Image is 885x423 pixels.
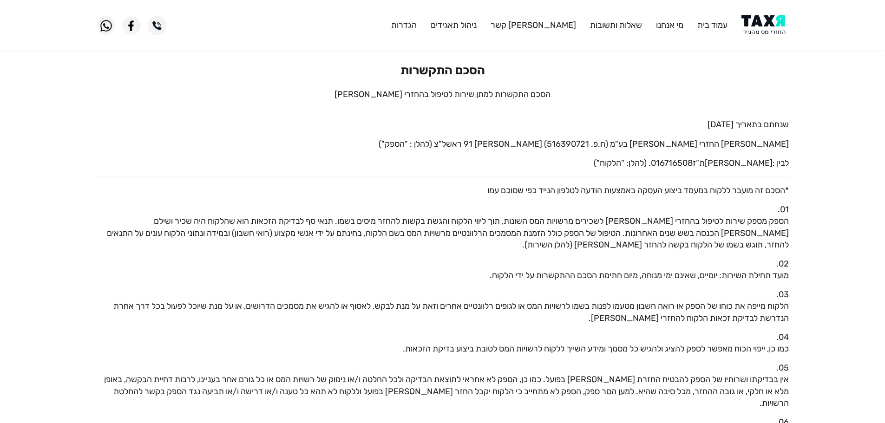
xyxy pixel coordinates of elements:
[697,20,728,30] a: עמוד בית
[97,362,789,374] div: .05
[97,374,789,409] p: אין בבדיקתו ושרותיו של הספק להבטיח החזרת [PERSON_NAME] בפועל. כמו כן, הספק לא אחראי לתוצאת הבדיקה...
[97,138,789,150] p: [PERSON_NAME] החזרי [PERSON_NAME] בע"מ (ח.פ. 516390721) [PERSON_NAME] 91 ראשל"צ (להלן : "הספק")
[97,185,789,196] p: *הסכם זה מועבר ללקוח במעמד ביצוע העסקה באמצעות הודעה לטלפון הנייד כפי שסוכם עמו
[97,343,789,355] p: כמו כן, ייפוי הכוח מאפשר לספק להציג ולהגיש כל מסמך ומידע השייך ללקוח לרשויות המס לטובת ביצוע בדיק...
[97,157,789,169] p: לבין : ת”ז . (להלן: "הלקוח")
[148,16,166,35] img: Phone
[97,63,789,78] h1: הסכם התקשרות
[122,16,141,35] img: Facebook
[97,16,115,35] img: WhatsApp
[97,119,789,130] p: שנחתם בתאריך [DATE]
[97,89,789,100] p: הסכם התקשרות למתן שירות לטיפול בהחזרי [PERSON_NAME]
[97,204,789,215] div: .01
[651,158,693,168] span: 016716508
[97,270,789,281] p: מועד תחילת השירות: יומיים, שאינם ימי מנוחה, מיום חתימת הסכם ההתקשרות על ידי הלקוח.
[97,289,789,300] div: .03
[656,20,683,30] a: מי אנחנו
[741,15,788,36] img: Logo
[97,258,789,270] div: .02
[705,158,773,168] span: [PERSON_NAME]
[491,20,576,30] a: [PERSON_NAME] קשר
[97,332,789,343] div: .04
[97,300,789,324] p: הלקוח מייפה את כוחו של הספק או רואה חשבון מטעמו לפנות בשמו לרשויות המס או לגופים רלוונטיים אחרים ...
[590,20,642,30] a: שאלות ותשובות
[97,215,789,251] p: הספק מספק שירות לטיפול בהחזרי [PERSON_NAME] לשכירים מרשויות המס השונות, תוך ליווי הלקוח והגשת בקש...
[431,20,477,30] a: ניהול תאגידים
[391,20,417,30] a: הגדרות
